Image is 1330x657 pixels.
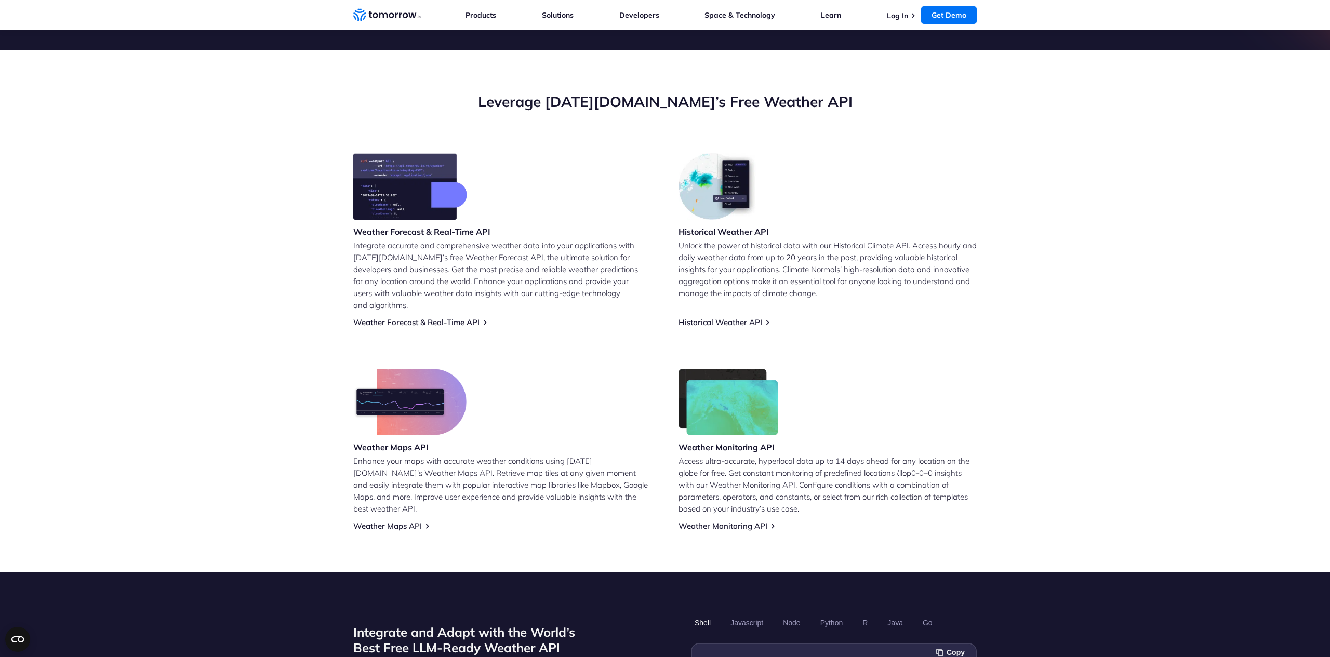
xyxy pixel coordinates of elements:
a: Get Demo [921,6,977,24]
a: Historical Weather API [679,317,762,327]
h2: Leverage [DATE][DOMAIN_NAME]’s Free Weather API [353,92,977,112]
button: Node [779,614,804,632]
p: Enhance your maps with accurate weather conditions using [DATE][DOMAIN_NAME]’s Weather Maps API. ... [353,455,651,515]
p: Access ultra-accurate, hyperlocal data up to 14 days ahead for any location on the globe for free... [679,455,977,515]
a: Weather Forecast & Real-Time API [353,317,480,327]
p: Integrate accurate and comprehensive weather data into your applications with [DATE][DOMAIN_NAME]... [353,239,651,311]
a: Developers [619,10,659,20]
a: Log In [887,11,908,20]
h3: Weather Maps API [353,441,467,453]
a: Weather Monitoring API [679,521,767,531]
a: Products [465,10,496,20]
h3: Historical Weather API [679,226,769,237]
button: R [859,614,871,632]
a: Weather Maps API [353,521,422,531]
h2: Integrate and Adapt with the World’s Best Free LLM-Ready Weather API [353,624,592,655]
button: Shell [691,614,714,632]
button: Go [919,614,936,632]
button: Open CMP widget [5,627,30,652]
a: Home link [353,7,421,23]
p: Unlock the power of historical data with our Historical Climate API. Access hourly and daily weat... [679,239,977,299]
h3: Weather Monitoring API [679,441,778,453]
h3: Weather Forecast & Real-Time API [353,226,490,237]
a: Solutions [542,10,574,20]
button: Python [817,614,847,632]
a: Space & Technology [704,10,775,20]
a: Learn [821,10,841,20]
button: Java [884,614,907,632]
button: Javascript [727,614,767,632]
